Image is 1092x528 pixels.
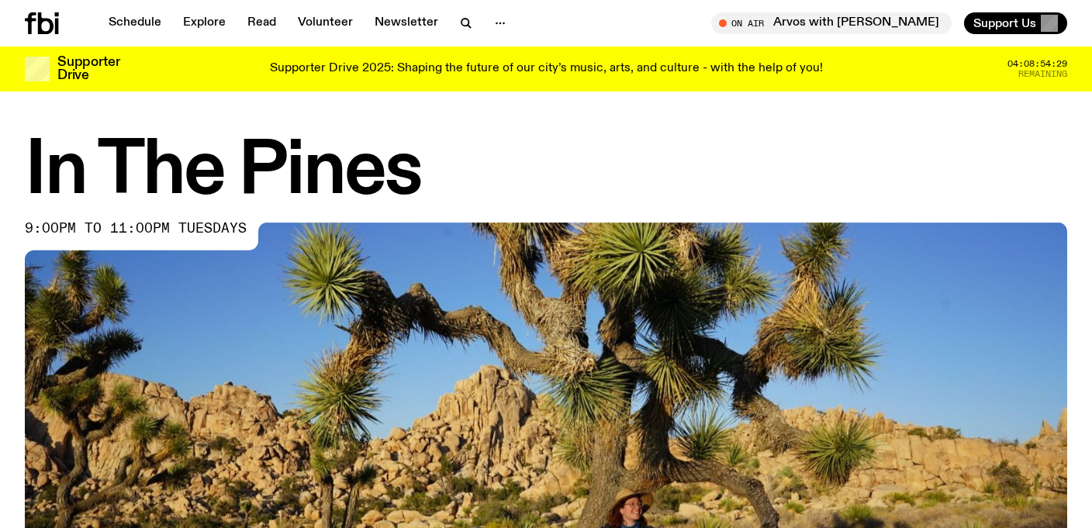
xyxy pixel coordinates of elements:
p: Supporter Drive 2025: Shaping the future of our city’s music, arts, and culture - with the help o... [270,62,823,76]
a: Newsletter [365,12,448,34]
span: Support Us [973,16,1036,30]
button: Support Us [964,12,1067,34]
span: Remaining [1018,70,1067,78]
a: Volunteer [289,12,362,34]
h1: In The Pines [25,137,1067,207]
button: On AirArvos with [PERSON_NAME] [711,12,952,34]
a: Schedule [99,12,171,34]
a: Explore [174,12,235,34]
span: 04:08:54:29 [1007,60,1067,68]
h3: Supporter Drive [57,56,119,82]
a: Read [238,12,285,34]
span: 9:00pm to 11:00pm tuesdays [25,223,247,235]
